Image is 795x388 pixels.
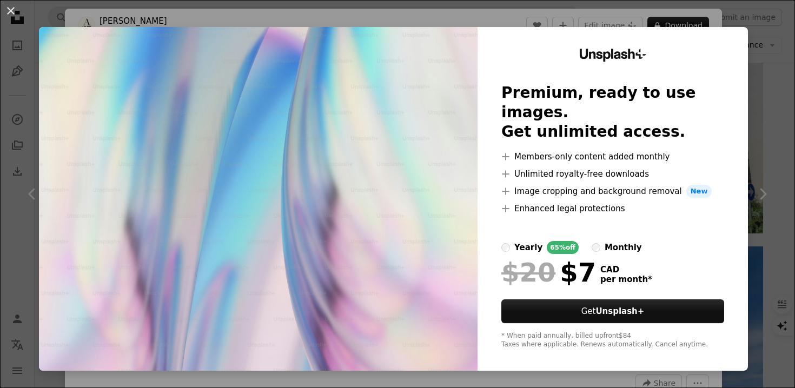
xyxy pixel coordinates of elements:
span: per month * [600,275,652,284]
li: Image cropping and background removal [501,185,724,198]
span: New [686,185,712,198]
strong: Unsplash+ [595,306,644,316]
div: 65% off [547,241,579,254]
li: Unlimited royalty-free downloads [501,168,724,180]
span: $20 [501,258,555,286]
li: Enhanced legal protections [501,202,724,215]
div: yearly [514,241,542,254]
button: GetUnsplash+ [501,299,724,323]
h2: Premium, ready to use images. Get unlimited access. [501,83,724,142]
input: yearly65%off [501,243,510,252]
li: Members-only content added monthly [501,150,724,163]
div: monthly [605,241,642,254]
span: CAD [600,265,652,275]
div: * When paid annually, billed upfront $84 Taxes where applicable. Renews automatically. Cancel any... [501,332,724,349]
input: monthly [592,243,600,252]
div: $7 [501,258,596,286]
